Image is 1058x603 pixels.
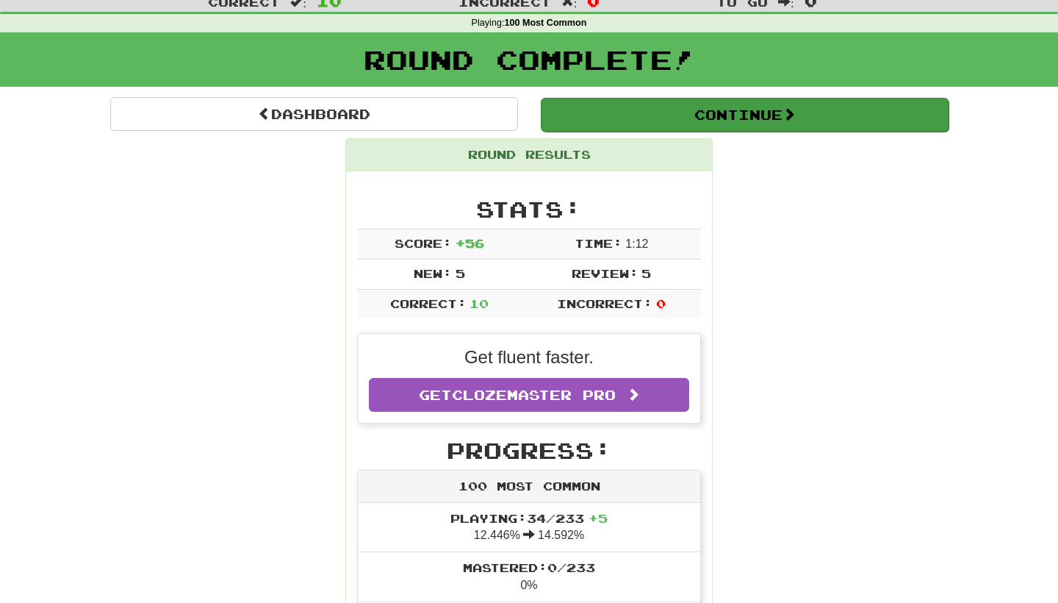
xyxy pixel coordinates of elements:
div: Round Results [346,139,712,171]
a: GetClozemaster Pro [369,378,689,412]
li: 0% [358,552,700,602]
span: 10 [469,296,489,310]
span: 5 [641,266,651,280]
span: Clozemaster Pro [452,387,616,403]
h1: Round Complete! [5,45,1053,74]
a: Dashboard [110,97,518,131]
span: Correct: [390,296,467,310]
li: 12.446% 14.592% [358,503,700,553]
p: Get fluent faster. [369,345,689,370]
span: 5 [456,266,465,280]
span: 0 [656,296,666,310]
span: Review: [572,266,638,280]
div: 100 Most Common [358,471,700,503]
h2: Stats: [357,197,701,221]
span: Mastered: 0 / 233 [463,560,595,574]
span: New: [414,266,452,280]
span: Time: [575,236,622,250]
button: Continue [541,98,949,132]
span: 1 : 12 [625,238,648,250]
strong: 100 Most Common [504,18,586,28]
span: Score: [395,236,452,250]
span: Playing: 34 / 233 [450,511,608,525]
span: + 56 [456,236,484,250]
span: + 5 [589,511,608,525]
span: Incorrect: [557,296,652,310]
h2: Progress: [357,438,701,463]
